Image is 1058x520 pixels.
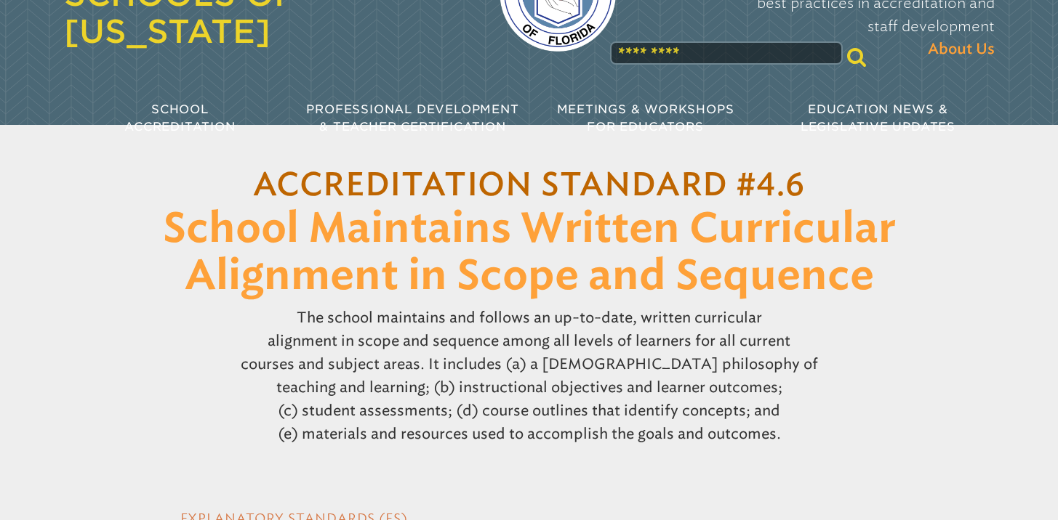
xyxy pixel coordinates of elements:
[557,102,734,134] span: Meetings & Workshops for Educators
[306,102,518,134] span: Professional Development & Teacher Certification
[124,102,235,134] span: School Accreditation
[928,38,995,61] span: About Us
[224,300,835,451] p: The school maintains and follows an up-to-date, written curricular alignment in scope and sequenc...
[253,170,806,202] a: Accreditation Standard #4.6
[801,102,955,134] span: Education News & Legislative Updates
[163,209,896,296] span: School Maintains Written Curricular Alignment in Scope and Sequence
